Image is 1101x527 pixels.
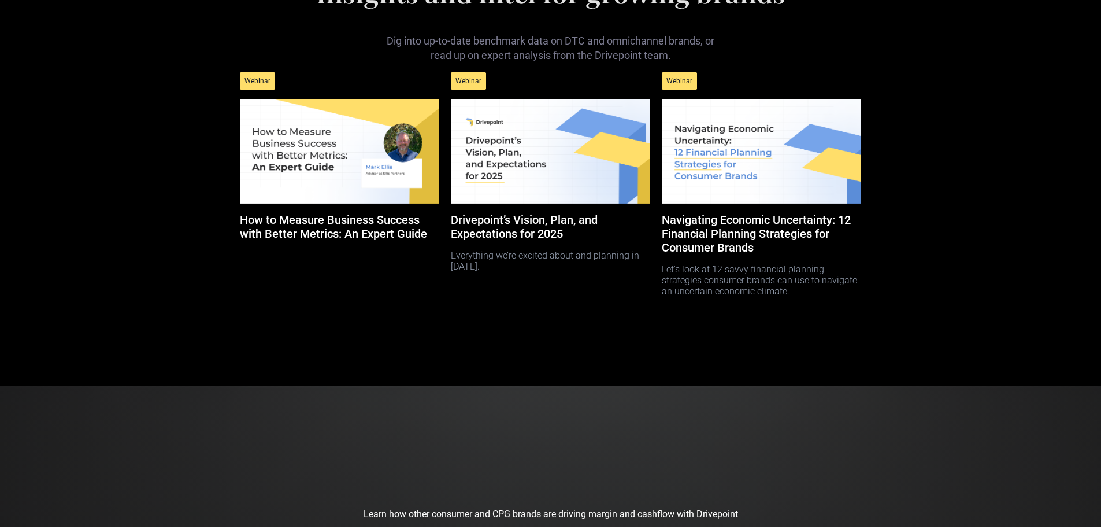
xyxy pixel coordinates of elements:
a: WebinarNavigating Economic Uncertainty: 12 Financial Planning Strategies for Consumer BrandsLet's... [662,63,861,307]
p: Dig into up-to-date benchmark data on DTC and omnichannel brands, or read up on expert analysis f... [377,15,724,62]
h5: How to Measure Business Success with Better Metrics: An Expert Guide [240,213,439,241]
h5: Drivepoint’s Vision, Plan, and Expectations for 2025 [451,213,650,241]
div: Webinar [451,72,486,90]
div: Webinar [240,72,275,90]
a: WebinarHow to Measure Business Success with Better Metrics: An Expert Guide [240,63,439,259]
p: Let's look at 12 savvy financial planning strategies consumer brands can use to navigate an uncer... [662,255,861,297]
a: WebinarDrivepoint’s Vision, Plan, and Expectations for 2025Everything we’re excited about and pla... [451,63,650,282]
h5: Navigating Economic Uncertainty: 12 Financial Planning Strategies for Consumer Brands [662,213,861,255]
div: Webinar [662,72,697,90]
p: Everything we’re excited about and planning in [DATE]. [451,241,650,272]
